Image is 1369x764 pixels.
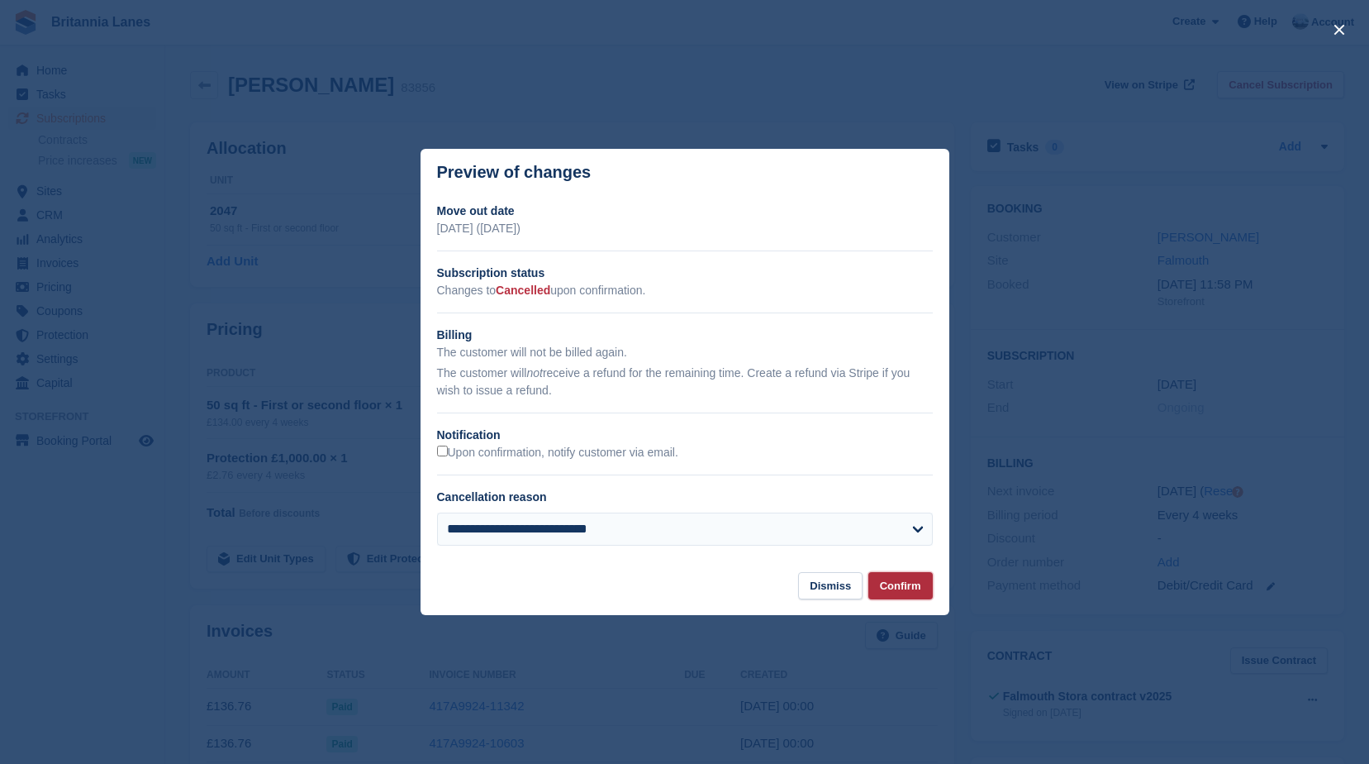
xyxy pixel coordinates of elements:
em: not [526,366,542,380]
h2: Notification [437,427,933,444]
span: Cancelled [496,284,550,297]
p: The customer will receive a refund for the remaining time. Create a refund via Stripe if you wish... [437,365,933,399]
p: Changes to upon confirmation. [437,282,933,299]
p: The customer will not be billed again. [437,344,933,361]
h2: Billing [437,327,933,344]
h2: Subscription status [437,265,933,282]
label: Upon confirmation, notify customer via email. [437,446,678,461]
button: Confirm [868,572,933,599]
button: close [1326,17,1352,43]
input: Upon confirmation, notify customer via email. [437,446,448,456]
button: Dismiss [798,572,863,599]
p: [DATE] ([DATE]) [437,220,933,237]
label: Cancellation reason [437,490,547,504]
p: Preview of changes [437,163,592,182]
h2: Move out date [437,203,933,220]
